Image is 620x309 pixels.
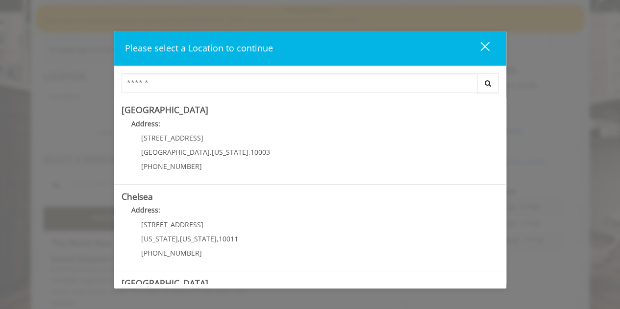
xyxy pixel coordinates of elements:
span: [GEOGRAPHIC_DATA] [141,147,210,157]
span: , [210,147,212,157]
span: , [248,147,250,157]
b: Address: [131,205,160,214]
span: [PHONE_NUMBER] [141,162,202,171]
span: [US_STATE] [212,147,248,157]
button: close dialog [462,38,496,58]
span: [US_STATE] [141,234,178,243]
span: [STREET_ADDRESS] [141,133,203,143]
div: Center Select [122,73,499,98]
span: Please select a Location to continue [125,42,273,54]
span: [STREET_ADDRESS] [141,220,203,229]
span: 10011 [219,234,238,243]
b: Chelsea [122,190,153,202]
i: Search button [482,80,494,87]
span: 10003 [250,147,270,157]
span: , [178,234,180,243]
div: close dialog [469,41,489,56]
b: Address: [131,119,160,128]
span: [PHONE_NUMBER] [141,248,202,258]
b: [GEOGRAPHIC_DATA] [122,104,208,116]
input: Search Center [122,73,477,93]
b: [GEOGRAPHIC_DATA] [122,277,208,289]
span: , [217,234,219,243]
span: [US_STATE] [180,234,217,243]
